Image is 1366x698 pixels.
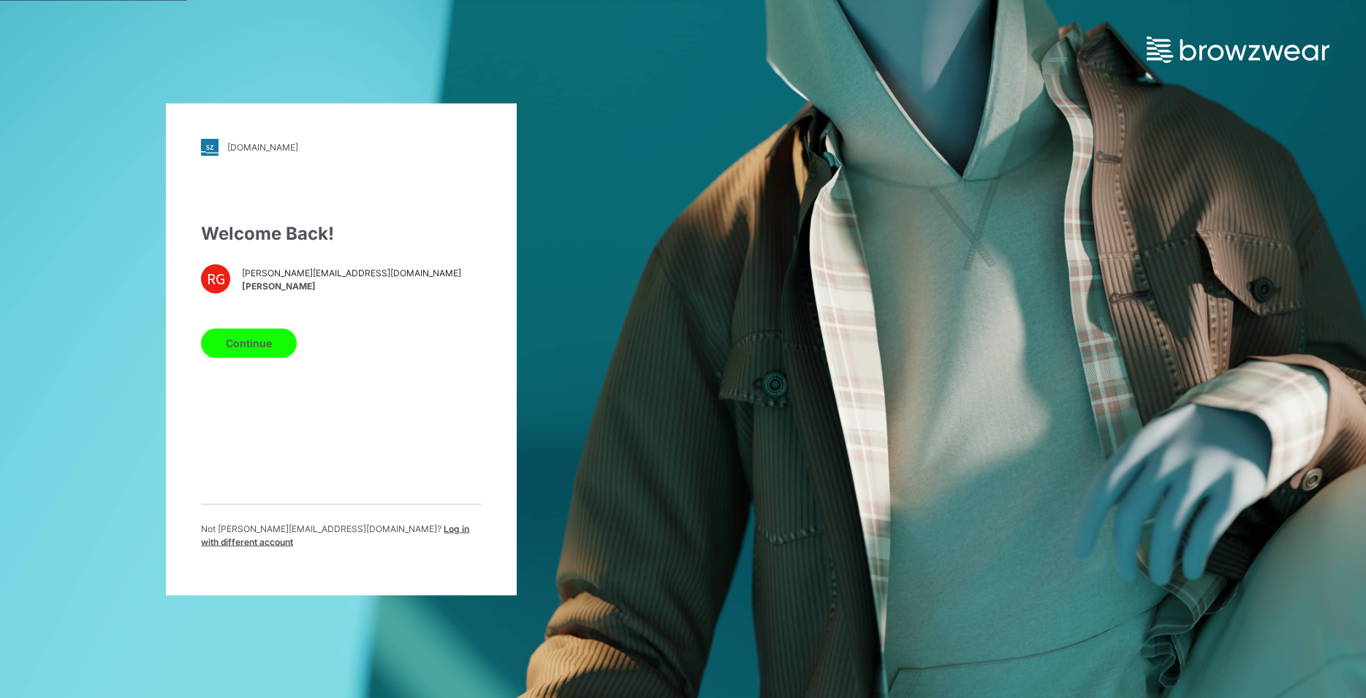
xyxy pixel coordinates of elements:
[201,522,482,548] p: Not [PERSON_NAME][EMAIL_ADDRESS][DOMAIN_NAME] ?
[201,220,482,246] div: Welcome Back!
[227,142,298,153] div: [DOMAIN_NAME]
[201,138,482,156] a: [DOMAIN_NAME]
[201,138,219,156] img: stylezone-logo.562084cfcfab977791bfbf7441f1a819.svg
[1147,37,1329,63] img: browzwear-logo.e42bd6dac1945053ebaf764b6aa21510.svg
[201,328,297,357] button: Continue
[201,264,230,293] div: RG
[242,280,461,293] span: [PERSON_NAME]
[242,267,461,280] span: [PERSON_NAME][EMAIL_ADDRESS][DOMAIN_NAME]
